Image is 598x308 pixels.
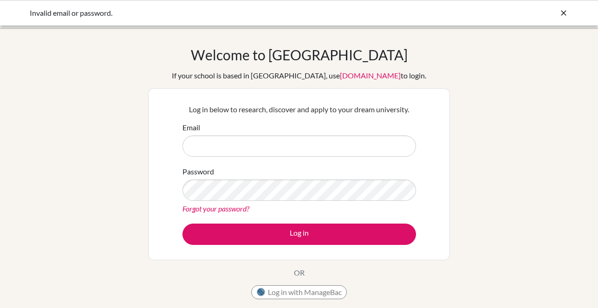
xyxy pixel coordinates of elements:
a: [DOMAIN_NAME] [340,71,401,80]
button: Log in [182,224,416,245]
label: Password [182,166,214,177]
label: Email [182,122,200,133]
p: Log in below to research, discover and apply to your dream university. [182,104,416,115]
h1: Welcome to [GEOGRAPHIC_DATA] [191,46,408,63]
p: OR [294,267,305,278]
button: Log in with ManageBac [251,285,347,299]
div: Invalid email or password. [30,7,429,19]
div: If your school is based in [GEOGRAPHIC_DATA], use to login. [172,70,426,81]
a: Forgot your password? [182,204,249,213]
